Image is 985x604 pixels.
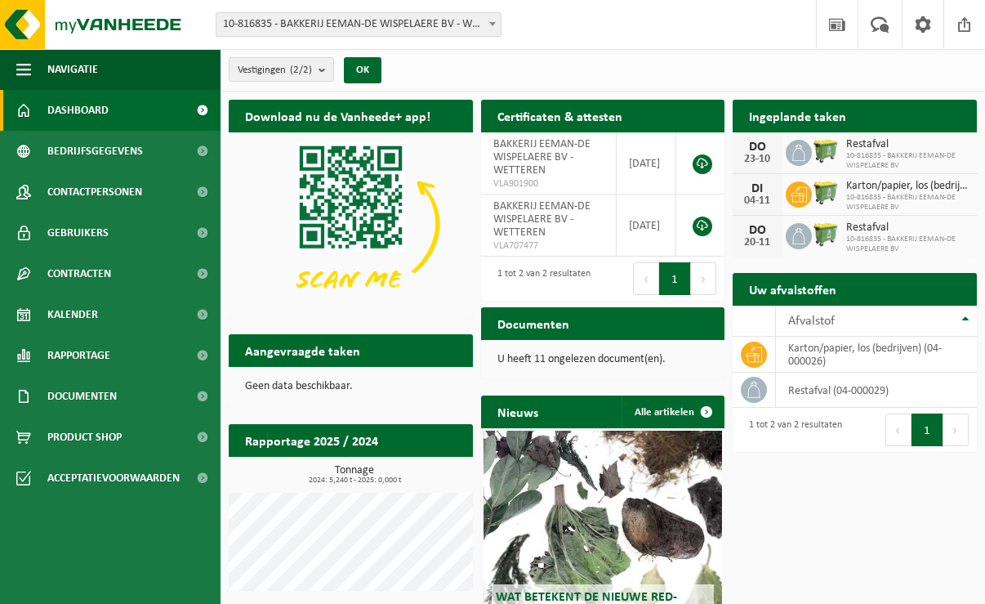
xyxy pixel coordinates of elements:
[47,213,109,253] span: Gebruikers
[47,131,143,172] span: Bedrijfsgegevens
[481,100,639,132] h2: Certificaten & attesten
[812,137,840,165] img: WB-0660-HPE-GN-50
[622,396,723,428] a: Alle artikelen
[216,13,501,36] span: 10-816835 - BAKKERIJ EEMAN-DE WISPELAERE BV - WETTEREN
[351,456,471,489] a: Bekijk rapportage
[47,294,98,335] span: Kalender
[846,151,969,171] span: 10-816835 - BAKKERIJ EEMAN-DE WISPELAERE BV
[47,417,122,458] span: Product Shop
[229,132,473,315] img: Download de VHEPlus App
[776,373,977,408] td: restafval (04-000029)
[812,221,840,248] img: WB-0660-HPE-GN-50
[493,239,604,253] span: VLA707477
[911,414,943,446] button: 1
[741,154,773,165] div: 23-10
[846,235,969,254] span: 10-816835 - BAKKERIJ EEMAN-DE WISPELAERE BV
[245,381,457,392] p: Geen data beschikbaar.
[493,200,591,239] span: BAKKERIJ EEMAN-DE WISPELAERE BV - WETTEREN
[47,90,109,131] span: Dashboard
[481,307,586,339] h2: Documenten
[237,476,473,485] span: 2024: 5,240 t - 2025: 0,000 t
[290,65,312,75] count: (2/2)
[659,262,691,295] button: 1
[47,458,180,499] span: Acceptatievoorwaarden
[47,172,142,213] span: Contactpersonen
[229,57,334,82] button: Vestigingen(2/2)
[741,237,773,248] div: 20-11
[691,262,716,295] button: Next
[741,182,773,195] div: DI
[481,396,555,427] h2: Nieuws
[741,224,773,237] div: DO
[238,58,312,83] span: Vestigingen
[733,100,862,132] h2: Ingeplande taken
[47,49,98,90] span: Navigatie
[229,424,394,456] h2: Rapportage 2025 / 2024
[788,315,835,328] span: Afvalstof
[47,376,117,417] span: Documenten
[885,414,911,446] button: Previous
[237,465,473,485] h3: Tonnage
[846,180,969,193] span: Karton/papier, los (bedrijven)
[47,335,110,376] span: Rapportage
[493,177,604,190] span: VLA901900
[489,261,591,297] div: 1 tot 2 van 2 resultaten
[47,253,111,294] span: Contracten
[846,138,969,151] span: Restafval
[229,100,447,132] h2: Download nu de Vanheede+ app!
[617,132,676,195] td: [DATE]
[229,334,377,366] h2: Aangevraagde taken
[943,414,969,446] button: Next
[741,195,773,207] div: 04-11
[497,354,709,365] p: U heeft 11 ongelezen document(en).
[216,12,501,37] span: 10-816835 - BAKKERIJ EEMAN-DE WISPELAERE BV - WETTEREN
[633,262,659,295] button: Previous
[344,57,381,83] button: OK
[741,141,773,154] div: DO
[812,179,840,207] img: WB-0660-HPE-GN-50
[846,193,969,213] span: 10-816835 - BAKKERIJ EEMAN-DE WISPELAERE BV
[617,195,676,257] td: [DATE]
[846,221,969,235] span: Restafval
[733,273,853,305] h2: Uw afvalstoffen
[776,337,977,373] td: karton/papier, los (bedrijven) (04-000026)
[493,138,591,177] span: BAKKERIJ EEMAN-DE WISPELAERE BV - WETTEREN
[741,412,842,448] div: 1 tot 2 van 2 resultaten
